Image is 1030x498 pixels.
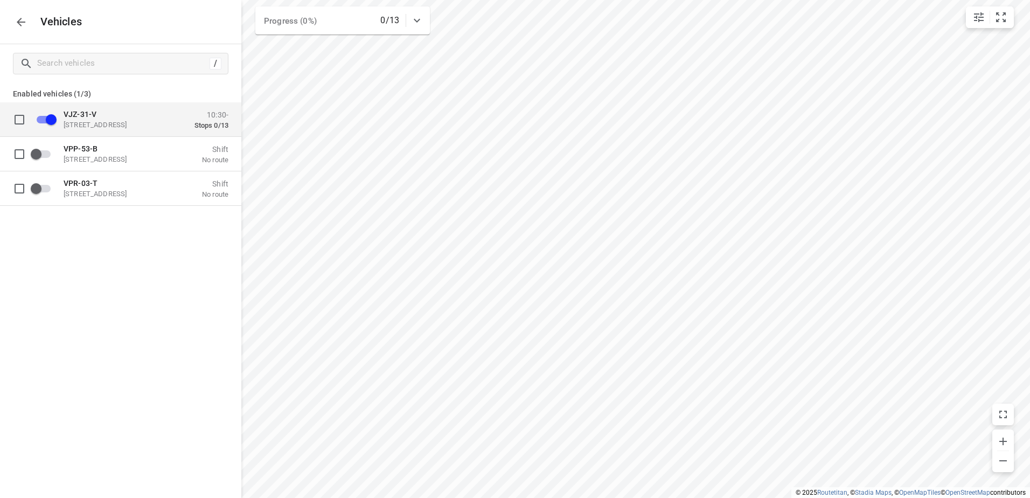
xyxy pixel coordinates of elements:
[966,6,1014,28] div: small contained button group
[202,144,228,153] p: Shift
[64,178,98,187] span: VPR-03-T
[64,120,171,129] p: [STREET_ADDRESS]
[194,110,228,119] p: 10:30-
[210,58,221,70] div: /
[380,14,399,27] p: 0/13
[30,143,57,164] span: Enable
[899,489,941,496] a: OpenMapTiles
[32,16,82,28] p: Vehicles
[202,179,228,188] p: Shift
[30,178,57,198] span: Enable
[64,189,171,198] p: [STREET_ADDRESS]
[202,155,228,164] p: No route
[990,6,1012,28] button: Fit zoom
[37,55,210,72] input: Search vehicles
[855,489,892,496] a: Stadia Maps
[64,155,171,163] p: [STREET_ADDRESS]
[817,489,847,496] a: Routetitan
[968,6,990,28] button: Map settings
[796,489,1026,496] li: © 2025 , © , © © contributors
[202,190,228,198] p: No route
[30,109,57,129] span: Disable
[255,6,430,34] div: Progress (0%)0/13
[64,144,98,153] span: VPP-53-B
[194,121,228,129] p: Stops 0/13
[64,109,96,118] span: VJZ-31-V
[945,489,990,496] a: OpenStreetMap
[264,16,317,26] span: Progress (0%)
